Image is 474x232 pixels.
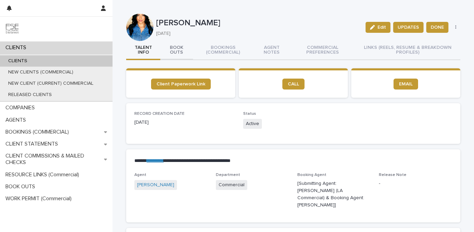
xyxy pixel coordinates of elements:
[366,22,390,33] button: Edit
[398,24,419,31] span: UPDATES
[379,173,406,177] span: Release Note
[355,41,460,60] button: LINKS (REELS, RESUME & BREAKDOWN PROFILES)
[253,41,290,60] button: AGENT NOTES
[156,18,360,28] p: [PERSON_NAME]
[5,22,19,36] img: 9JgRvJ3ETPGCJDhvPVA5
[157,82,205,86] span: Client Paperwork Link
[216,173,240,177] span: Department
[126,41,160,60] button: TALENT INFO
[3,172,85,178] p: RESOURCE LINKS (Commercial)
[282,79,305,90] a: CALL
[243,119,262,129] span: Active
[243,112,256,116] span: Status
[3,92,57,98] p: RELEASED CLIENTS
[297,180,371,208] p: [Submitting Agent: [PERSON_NAME] (LA Commercial) & Booking Agent: [PERSON_NAME]]
[399,82,413,86] span: EMAIL
[393,22,424,33] button: UPDATES
[151,79,211,90] a: Client Paperwork Link
[288,82,299,86] span: CALL
[193,41,253,60] button: BOOKINGS (COMMERCIAL)
[3,117,31,123] p: AGENTS
[394,79,418,90] a: EMAIL
[156,31,357,37] p: [DATE]
[290,41,355,60] button: COMMERCIAL PREFERENCES
[426,22,448,33] button: DONE
[134,173,146,177] span: Agent
[3,141,63,147] p: CLIENT STATEMENTS
[3,105,40,111] p: COMPANIES
[377,25,386,30] span: Edit
[3,44,32,51] p: CLIENTS
[216,180,247,190] span: Commercial
[3,183,41,190] p: BOOK OUTS
[297,173,326,177] span: Booking Agent
[3,81,99,86] p: NEW CLIENT (CURRENT) COMMERCIAL
[137,181,174,189] a: [PERSON_NAME]
[134,112,184,116] span: RECORD CREATION DATE
[160,41,193,60] button: BOOK OUTS
[3,69,79,75] p: NEW CLIENTS (COMMERCIAL)
[134,119,235,126] p: [DATE]
[379,180,452,187] p: -
[431,24,444,31] span: DONE
[3,195,77,202] p: WORK PERMIT (Commercial)
[3,58,33,64] p: CLIENTS
[3,153,104,166] p: CLIENT COMMISSIONS & MAILED CHECKS
[3,129,74,135] p: BOOKINGS (COMMERCIAL)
